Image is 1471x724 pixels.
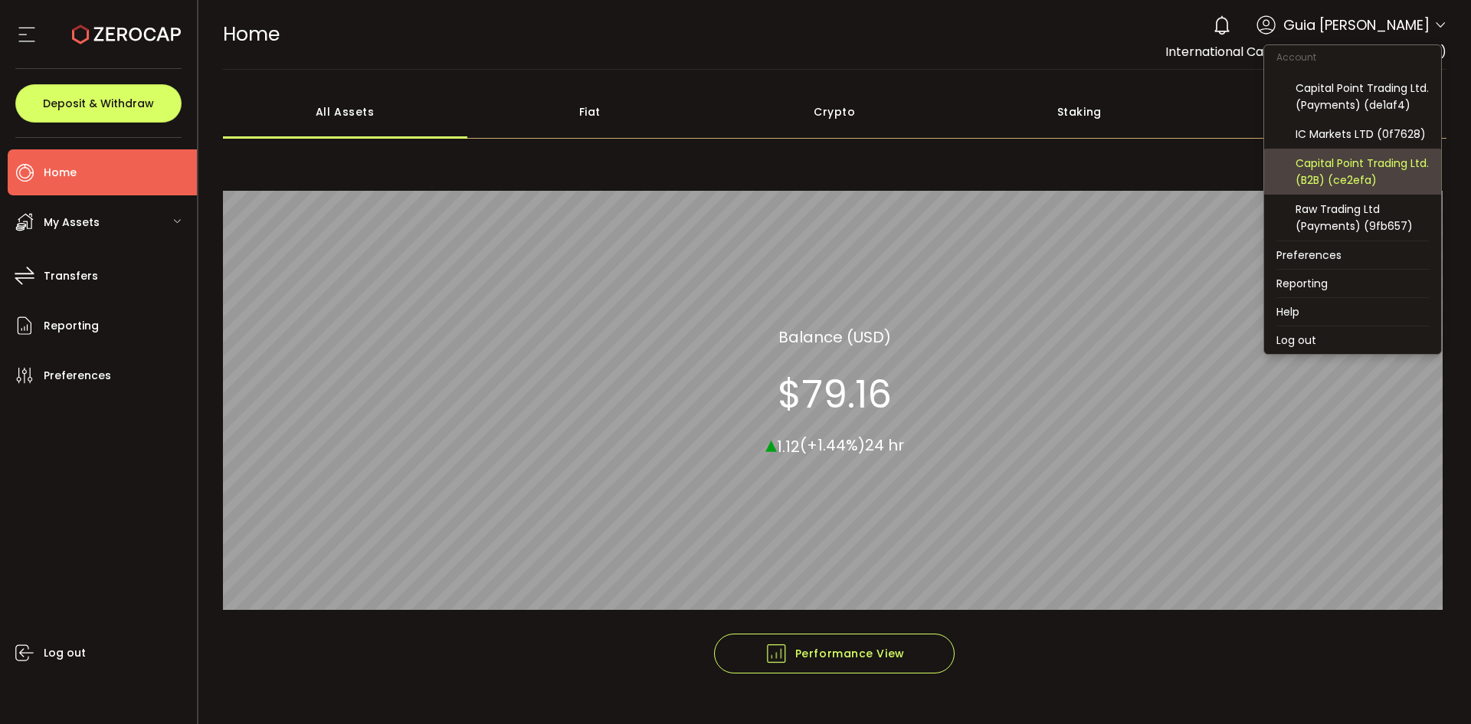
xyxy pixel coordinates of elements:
[1296,126,1429,143] div: IC Markets LTD (0f7628)
[1264,270,1441,297] li: Reporting
[765,642,905,665] span: Performance View
[43,98,154,109] span: Deposit & Withdraw
[1296,201,1429,234] div: Raw Trading Ltd (Payments) (9fb657)
[957,85,1202,139] div: Staking
[1296,80,1429,113] div: Capital Point Trading Ltd. (Payments) (de1af4)
[1264,241,1441,269] li: Preferences
[44,642,86,664] span: Log out
[713,85,958,139] div: Crypto
[44,315,99,337] span: Reporting
[865,434,904,456] span: 24 hr
[223,21,280,48] span: Home
[1283,15,1430,35] span: Guia [PERSON_NAME]
[714,634,955,673] button: Performance View
[44,211,100,234] span: My Assets
[1264,326,1441,354] li: Log out
[15,84,182,123] button: Deposit & Withdraw
[1264,51,1328,64] span: Account
[44,265,98,287] span: Transfers
[765,427,777,460] span: ▴
[778,325,891,348] section: Balance (USD)
[778,371,892,417] section: $79.16
[223,85,468,139] div: All Assets
[777,435,800,457] span: 1.12
[467,85,713,139] div: Fiat
[1264,298,1441,326] li: Help
[1165,43,1446,61] span: International Capital Markets Pty Ltd (ab7bf8)
[1202,85,1447,139] div: Structured Products
[1296,155,1429,188] div: Capital Point Trading Ltd. (B2B) (ce2efa)
[44,365,111,387] span: Preferences
[1292,559,1471,724] iframe: Chat Widget
[800,434,865,456] span: (+1.44%)
[44,162,77,184] span: Home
